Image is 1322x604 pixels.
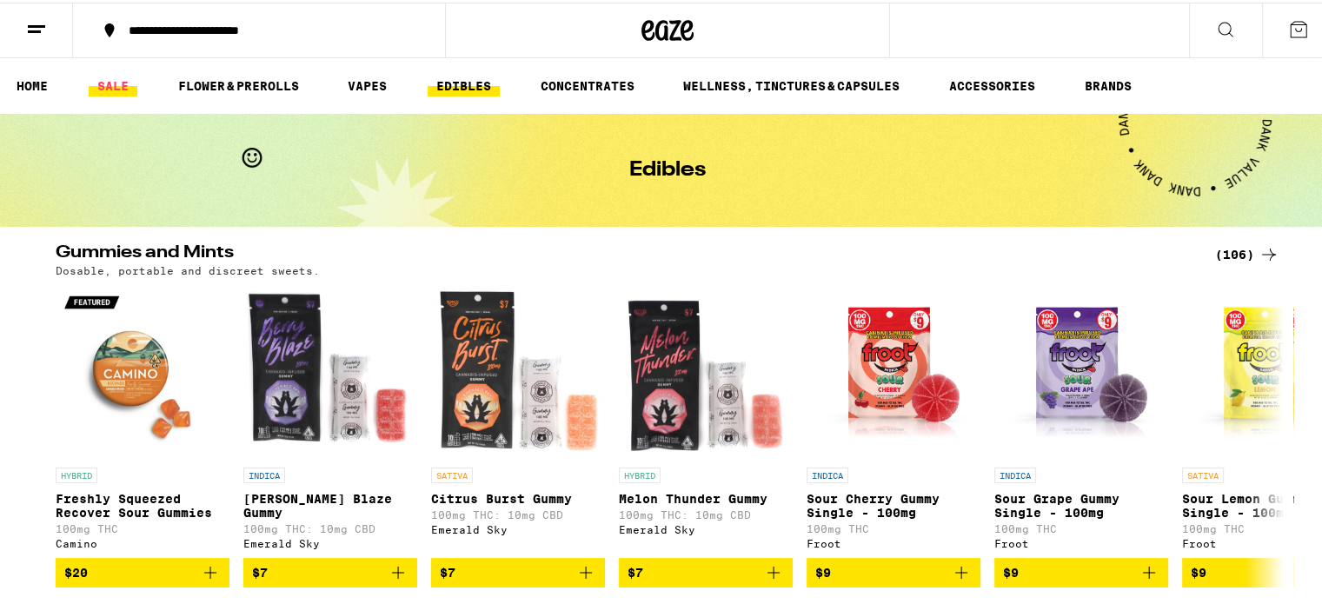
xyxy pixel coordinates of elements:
[815,563,831,577] span: $9
[1191,563,1206,577] span: $9
[807,465,848,481] p: INDICA
[339,73,395,94] a: VAPES
[994,282,1168,456] img: Froot - Sour Grape Gummy Single - 100mg
[243,521,417,532] p: 100mg THC: 10mg CBD
[807,282,980,555] a: Open page for Sour Cherry Gummy Single - 100mg from Froot
[807,489,980,517] p: Sour Cherry Gummy Single - 100mg
[994,555,1168,585] button: Add to bag
[994,465,1036,481] p: INDICA
[56,535,229,547] div: Camino
[994,282,1168,555] a: Open page for Sour Grape Gummy Single - 100mg from Froot
[619,555,793,585] button: Add to bag
[8,73,56,94] a: HOME
[64,563,88,577] span: $20
[431,282,605,555] a: Open page for Citrus Burst Gummy from Emerald Sky
[807,535,980,547] div: Froot
[994,489,1168,517] p: Sour Grape Gummy Single - 100mg
[1215,242,1279,262] a: (106)
[628,563,643,577] span: $7
[431,507,605,518] p: 100mg THC: 10mg CBD
[994,521,1168,532] p: 100mg THC
[940,73,1044,94] a: ACCESSORIES
[56,465,97,481] p: HYBRID
[431,282,605,456] img: Emerald Sky - Citrus Burst Gummy
[619,282,793,456] img: Emerald Sky - Melon Thunder Gummy
[431,521,605,533] div: Emerald Sky
[169,73,308,94] a: FLOWER & PREROLLS
[807,282,980,456] img: Froot - Sour Cherry Gummy Single - 100mg
[619,521,793,533] div: Emerald Sky
[56,282,229,456] img: Camino - Freshly Squeezed Recover Sour Gummies
[89,73,137,94] a: SALE
[56,555,229,585] button: Add to bag
[994,535,1168,547] div: Froot
[629,157,706,178] h1: Edibles
[56,262,320,274] p: Dosable, portable and discreet sweets.
[56,489,229,517] p: Freshly Squeezed Recover Sour Gummies
[807,521,980,532] p: 100mg THC
[56,242,1194,262] h2: Gummies and Mints
[243,535,417,547] div: Emerald Sky
[431,465,473,481] p: SATIVA
[243,282,417,456] img: Emerald Sky - Berry Blaze Gummy
[619,489,793,503] p: Melon Thunder Gummy
[619,507,793,518] p: 100mg THC: 10mg CBD
[619,465,661,481] p: HYBRID
[431,555,605,585] button: Add to bag
[807,555,980,585] button: Add to bag
[56,282,229,555] a: Open page for Freshly Squeezed Recover Sour Gummies from Camino
[243,465,285,481] p: INDICA
[1182,465,1224,481] p: SATIVA
[431,489,605,503] p: Citrus Burst Gummy
[619,282,793,555] a: Open page for Melon Thunder Gummy from Emerald Sky
[1076,73,1140,94] button: BRANDS
[252,563,268,577] span: $7
[674,73,908,94] a: WELLNESS, TINCTURES & CAPSULES
[428,73,500,94] a: EDIBLES
[243,555,417,585] button: Add to bag
[532,73,643,94] a: CONCENTRATES
[56,521,229,532] p: 100mg THC
[243,489,417,517] p: [PERSON_NAME] Blaze Gummy
[1003,563,1019,577] span: $9
[440,563,455,577] span: $7
[243,282,417,555] a: Open page for Berry Blaze Gummy from Emerald Sky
